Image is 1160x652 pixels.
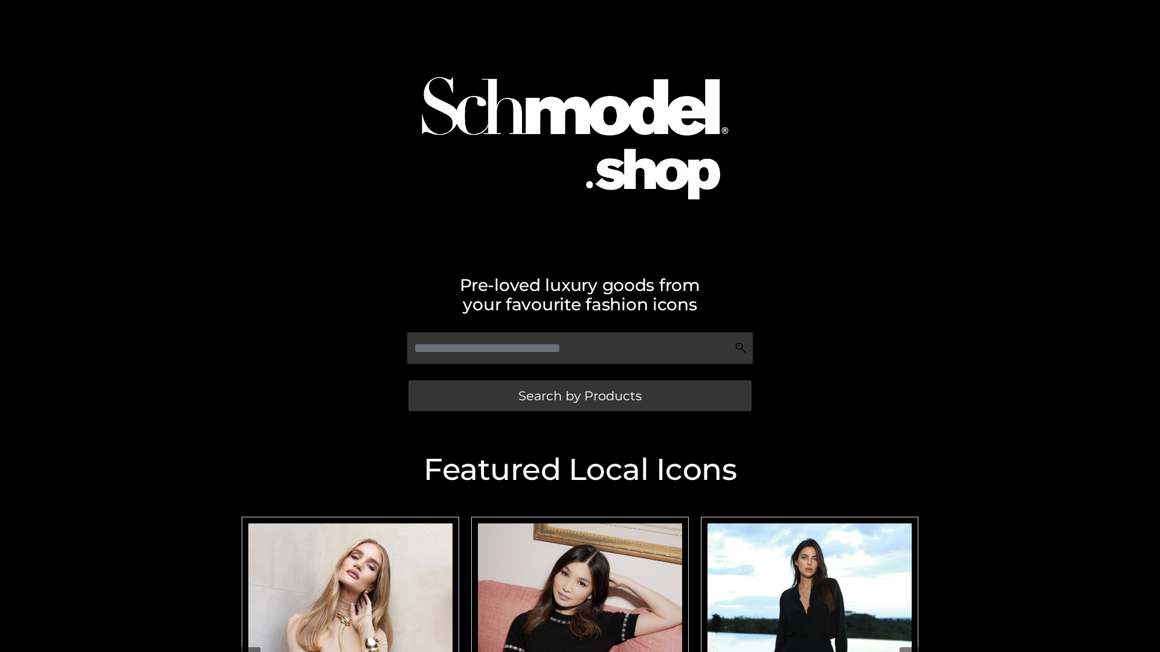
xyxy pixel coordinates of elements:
a: Search by Products [408,380,752,411]
h2: Pre-loved luxury goods from your favourite fashion icons [236,275,924,314]
h2: Featured Local Icons​ [236,455,924,485]
img: Search Icon [735,342,747,354]
span: Search by Products [518,389,642,402]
